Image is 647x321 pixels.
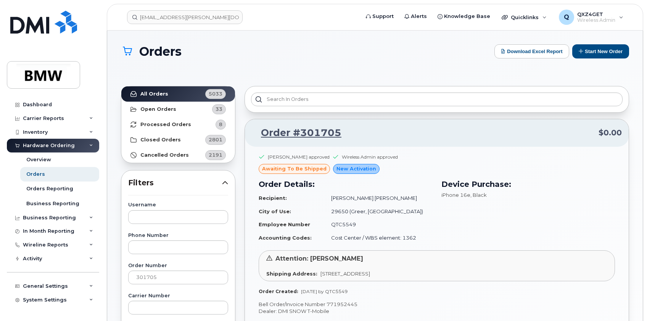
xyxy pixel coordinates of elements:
[259,221,310,227] strong: Employee Number
[121,117,235,132] a: Processed Orders8
[121,132,235,148] a: Closed Orders2801
[140,122,191,128] strong: Processed Orders
[324,218,432,231] td: QTC5549
[128,263,228,268] label: Order Number
[121,148,235,163] a: Cancelled Orders2191
[259,301,615,308] p: Bell Order/Invoice Number 771952445
[259,308,615,315] p: Dealer: DMI SNOW T-Mobile
[268,154,330,160] div: [PERSON_NAME] approved
[470,192,487,198] span: , Black
[128,233,228,238] label: Phone Number
[572,44,629,58] button: Start New Order
[128,203,228,208] label: Username
[128,177,222,188] span: Filters
[140,106,176,112] strong: Open Orders
[266,271,317,277] strong: Shipping Address:
[251,92,623,106] input: Search in orders
[209,136,222,143] span: 2801
[301,289,348,294] span: [DATE] by QTC5549
[275,255,363,262] span: Attention: [PERSON_NAME]
[259,178,432,190] h3: Order Details:
[324,231,432,245] td: Cost Center / WBS element: 1362
[342,154,398,160] div: Wireless Admin approved
[140,91,168,97] strong: All Orders
[324,191,432,205] td: [PERSON_NAME] [PERSON_NAME]
[259,208,291,214] strong: City of Use:
[614,288,641,315] iframe: Messenger Launcher
[259,235,312,241] strong: Accounting Codes:
[140,137,181,143] strong: Closed Orders
[259,289,298,294] strong: Order Created:
[209,151,222,159] span: 2191
[139,45,182,58] span: Orders
[336,165,376,172] span: New Activation
[121,86,235,102] a: All Orders5033
[121,102,235,117] a: Open Orders33
[252,126,341,140] a: Order #301705
[128,293,228,298] label: Carrier Number
[441,192,470,198] span: iPhone 16e
[320,271,370,277] span: [STREET_ADDRESS]
[599,127,622,138] span: $0.00
[209,90,222,97] span: 5033
[441,178,615,190] h3: Device Purchase:
[262,165,327,172] span: awaiting to be shipped
[219,121,222,128] span: 8
[140,152,189,158] strong: Cancelled Orders
[494,44,569,58] button: Download Excel Report
[216,105,222,113] span: 33
[324,205,432,218] td: 29650 (Greer, [GEOGRAPHIC_DATA])
[259,195,287,201] strong: Recipient:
